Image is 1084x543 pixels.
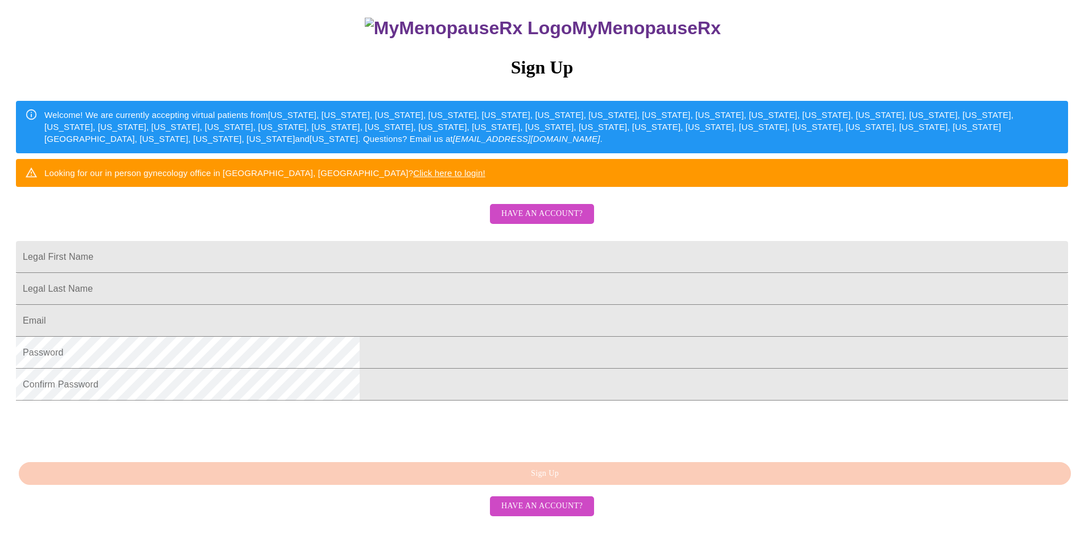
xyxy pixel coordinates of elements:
[44,162,485,183] div: Looking for our in person gynecology office in [GEOGRAPHIC_DATA], [GEOGRAPHIC_DATA]?
[16,57,1068,78] h3: Sign Up
[490,204,594,224] button: Have an account?
[490,496,594,516] button: Have an account?
[487,500,597,510] a: Have an account?
[453,134,600,144] em: [EMAIL_ADDRESS][DOMAIN_NAME]
[501,207,583,221] span: Have an account?
[413,168,485,178] a: Click here to login!
[18,18,1069,39] h3: MyMenopauseRx
[365,18,572,39] img: MyMenopauseRx Logo
[16,406,189,451] iframe: reCAPTCHA
[487,217,597,226] a: Have an account?
[501,499,583,513] span: Have an account?
[44,104,1059,150] div: Welcome! We are currently accepting virtual patients from [US_STATE], [US_STATE], [US_STATE], [US...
